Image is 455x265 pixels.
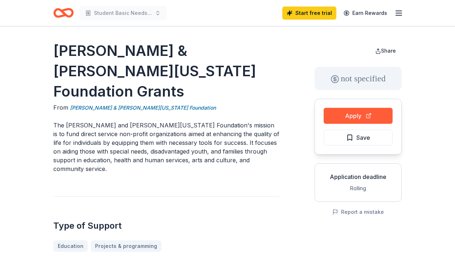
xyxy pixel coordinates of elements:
[321,184,395,193] div: Rolling
[332,208,384,216] button: Report a mistake
[356,133,370,142] span: Save
[53,103,280,112] div: From
[324,108,393,124] button: Apply
[339,7,392,20] a: Earn Rewards
[315,67,402,90] div: not specified
[53,41,280,102] h1: [PERSON_NAME] & [PERSON_NAME][US_STATE] Foundation Grants
[53,220,280,232] h2: Type of Support
[369,44,402,58] button: Share
[94,9,152,17] span: Student Basic Needs Store
[282,7,336,20] a: Start free trial
[53,4,74,21] a: Home
[91,240,161,252] a: Projects & programming
[381,48,396,54] span: Share
[70,103,216,112] a: [PERSON_NAME] & [PERSON_NAME][US_STATE] Foundation
[53,240,88,252] a: Education
[324,130,393,146] button: Save
[321,172,395,181] div: Application deadline
[79,6,167,20] button: Student Basic Needs Store
[53,121,280,173] p: The [PERSON_NAME] and [PERSON_NAME][US_STATE] Foundation's mission is to fund direct service non-...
